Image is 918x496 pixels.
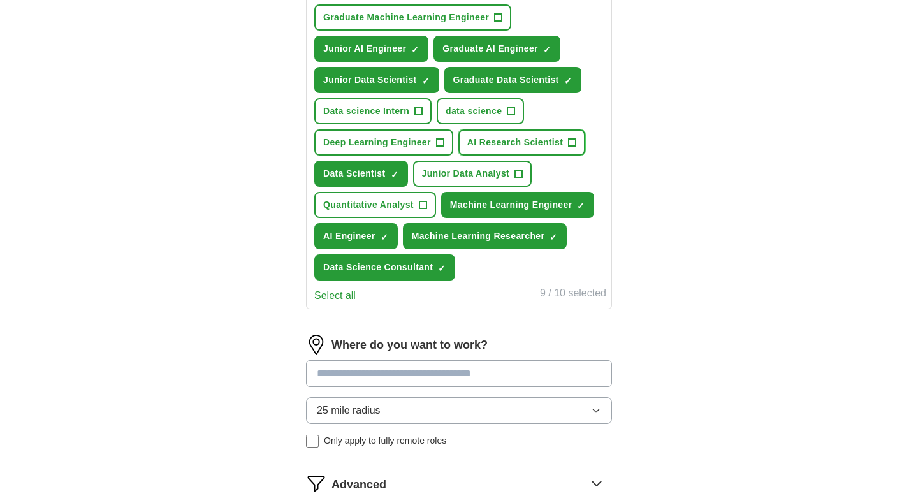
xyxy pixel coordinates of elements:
[540,286,606,303] div: 9 / 10 selected
[381,232,388,242] span: ✓
[453,73,559,87] span: Graduate Data Scientist
[458,129,586,156] button: AI Research Scientist
[323,11,489,24] span: Graduate Machine Learning Engineer
[323,105,409,118] span: Data science Intern
[441,192,595,218] button: Machine Learning Engineer✓
[450,198,572,212] span: Machine Learning Engineer
[331,476,386,493] span: Advanced
[323,136,431,149] span: Deep Learning Engineer
[314,4,511,31] button: Graduate Machine Learning Engineer
[314,129,453,156] button: Deep Learning Engineer
[442,42,538,55] span: Graduate AI Engineer
[323,73,417,87] span: Junior Data Scientist
[331,337,488,354] label: Where do you want to work?
[306,473,326,493] img: filter
[550,232,557,242] span: ✓
[306,335,326,355] img: location.png
[306,397,612,424] button: 25 mile radius
[444,67,581,93] button: Graduate Data Scientist✓
[314,192,436,218] button: Quantitative Analyst
[317,403,381,418] span: 25 mile radius
[422,167,510,180] span: Junior Data Analyst
[314,98,432,124] button: Data science Intern
[438,263,446,274] span: ✓
[323,167,386,180] span: Data Scientist
[413,161,532,187] button: Junior Data Analyst
[324,434,446,448] span: Only apply to fully remote roles
[306,435,319,448] input: Only apply to fully remote roles
[564,76,572,86] span: ✓
[323,261,433,274] span: Data Science Consultant
[314,223,398,249] button: AI Engineer✓
[323,230,375,243] span: AI Engineer
[314,288,356,303] button: Select all
[467,136,564,149] span: AI Research Scientist
[446,105,502,118] span: data science
[543,45,551,55] span: ✓
[314,161,408,187] button: Data Scientist✓
[314,36,428,62] button: Junior AI Engineer✓
[433,36,560,62] button: Graduate AI Engineer✓
[323,198,414,212] span: Quantitative Analyst
[437,98,524,124] button: data science
[403,223,567,249] button: Machine Learning Researcher✓
[391,170,398,180] span: ✓
[422,76,430,86] span: ✓
[323,42,406,55] span: Junior AI Engineer
[314,67,439,93] button: Junior Data Scientist✓
[314,254,455,281] button: Data Science Consultant✓
[411,45,419,55] span: ✓
[412,230,545,243] span: Machine Learning Researcher
[577,201,585,211] span: ✓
